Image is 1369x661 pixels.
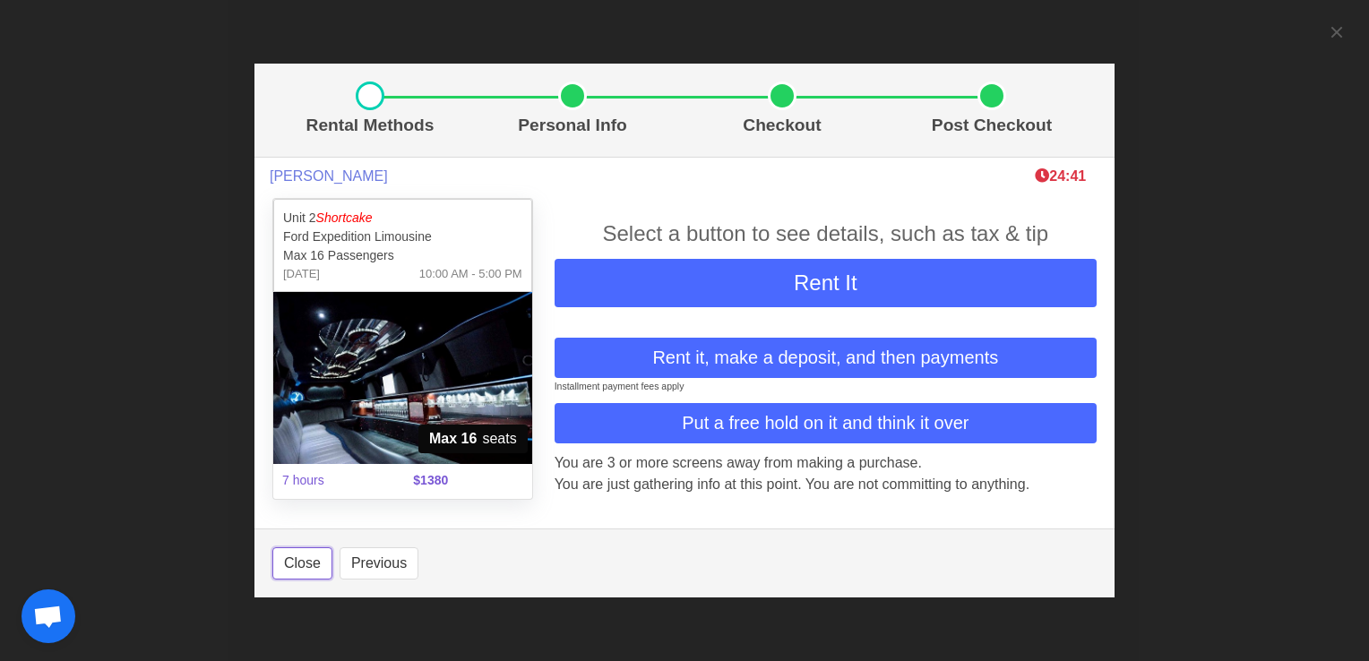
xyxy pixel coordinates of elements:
[280,113,461,139] p: Rental Methods
[270,167,388,185] span: [PERSON_NAME]
[22,589,75,643] div: Open chat
[316,210,373,225] em: Shortcake
[555,338,1097,378] button: Rent it, make a deposit, and then payments
[1035,168,1086,184] span: The clock is ticking ⁠— this timer shows how long we'll hold this limo during checkout. If time r...
[273,292,532,464] img: 02%2002.jpg
[283,227,522,246] p: Ford Expedition Limousine
[419,265,522,283] span: 10:00 AM - 5:00 PM
[340,547,418,579] button: Previous
[272,547,332,579] button: Close
[555,452,1097,474] p: You are 3 or more screens away from making a purchase.
[652,344,998,371] span: Rent it, make a deposit, and then payments
[555,259,1097,307] button: Rent It
[684,113,880,139] p: Checkout
[555,381,684,391] small: Installment payment fees apply
[418,425,528,453] span: seats
[894,113,1089,139] p: Post Checkout
[271,460,402,501] span: 7 hours
[1035,168,1086,184] b: 24:41
[429,428,477,450] strong: Max 16
[283,209,522,227] p: Unit 2
[475,113,670,139] p: Personal Info
[555,403,1097,443] button: Put a free hold on it and think it over
[794,270,857,295] span: Rent It
[283,265,320,283] span: [DATE]
[283,246,522,265] p: Max 16 Passengers
[555,474,1097,495] p: You are just gathering info at this point. You are not committing to anything.
[555,218,1097,250] div: Select a button to see details, such as tax & tip
[682,409,969,436] span: Put a free hold on it and think it over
